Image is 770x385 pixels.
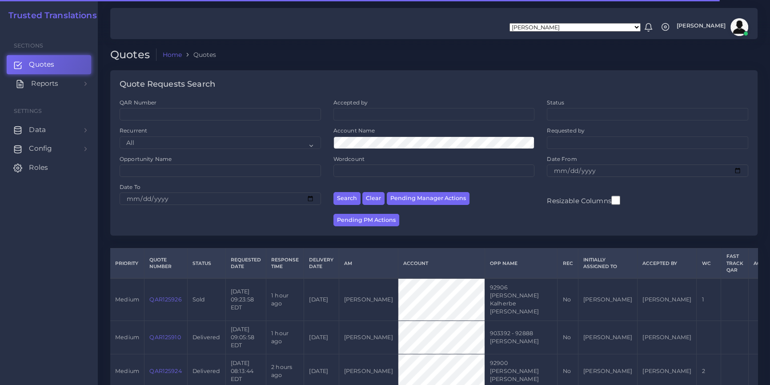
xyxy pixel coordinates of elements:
td: [PERSON_NAME] [339,278,398,321]
th: REC [557,249,578,279]
button: Clear [362,192,385,205]
td: 1 [697,278,721,321]
th: Priority [110,249,144,279]
td: [PERSON_NAME] [638,321,697,354]
th: Delivery Date [304,249,339,279]
span: Reports [31,79,58,88]
h4: Quote Requests Search [120,80,215,89]
label: Accepted by [333,99,368,106]
th: Account [398,249,485,279]
h2: Quotes [110,48,156,61]
th: Requested Date [225,249,266,279]
span: medium [115,296,139,303]
label: Status [547,99,564,106]
a: QAR125926 [149,296,181,303]
a: Home [163,50,182,59]
span: Roles [29,163,48,172]
span: medium [115,368,139,374]
td: [PERSON_NAME] [339,321,398,354]
th: Accepted by [638,249,697,279]
th: AM [339,249,398,279]
td: 92906 [PERSON_NAME] Kalherbe [PERSON_NAME] [485,278,557,321]
a: [PERSON_NAME]avatar [672,18,751,36]
td: [DATE] 09:23:58 EDT [225,278,266,321]
td: [DATE] [304,278,339,321]
label: Recurrent [120,127,147,134]
span: [PERSON_NAME] [677,23,726,29]
img: avatar [730,18,748,36]
a: Quotes [7,55,91,74]
label: Date To [120,183,140,191]
td: Sold [187,278,225,321]
th: Opp Name [485,249,557,279]
th: Initially Assigned to [578,249,637,279]
input: Resizable Columns [611,195,620,206]
td: [PERSON_NAME] [578,278,637,321]
td: No [557,278,578,321]
th: WC [697,249,721,279]
label: Account Name [333,127,375,134]
a: Trusted Translations [2,11,97,21]
td: 1 hour ago [266,321,304,354]
th: Quote Number [144,249,188,279]
span: Data [29,125,46,135]
span: Settings [14,108,42,114]
span: Config [29,144,52,153]
th: Fast Track QAR [721,249,748,279]
label: Opportunity Name [120,155,172,163]
button: Pending Manager Actions [387,192,469,205]
td: Delivered [187,321,225,354]
td: 1 hour ago [266,278,304,321]
a: QAR125924 [149,368,181,374]
a: Config [7,139,91,158]
label: QAR Number [120,99,156,106]
td: No [557,321,578,354]
a: Reports [7,74,91,93]
td: [PERSON_NAME] [638,278,697,321]
th: Status [187,249,225,279]
button: Search [333,192,361,205]
a: Data [7,120,91,139]
span: Sections [14,42,43,49]
td: [DATE] [304,321,339,354]
label: Date From [547,155,577,163]
label: Wordcount [333,155,365,163]
th: Response Time [266,249,304,279]
label: Requested by [547,127,585,134]
td: [DATE] 09:05:58 EDT [225,321,266,354]
button: Pending PM Actions [333,214,399,227]
span: Quotes [29,60,54,69]
span: medium [115,334,139,341]
a: Roles [7,158,91,177]
li: Quotes [182,50,216,59]
td: 903392 - 92888 [PERSON_NAME] [485,321,557,354]
td: [PERSON_NAME] [578,321,637,354]
a: QAR125910 [149,334,180,341]
label: Resizable Columns [547,195,620,206]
